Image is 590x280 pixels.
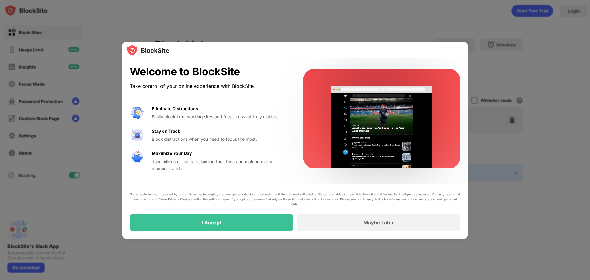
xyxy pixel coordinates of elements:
img: logo-blocksite.svg [126,44,169,57]
img: value-focus.svg [130,128,144,143]
img: value-avoid-distractions.svg [130,105,144,120]
div: Join millions of users reclaiming their time and making every moment count. [152,158,288,172]
div: Maybe Later [364,219,394,226]
div: Take control of your online experience with BlockSite. [130,82,288,91]
div: Easily block time-wasting sites and focus on what truly matters. [152,113,288,120]
div: Maximize Your Day [152,150,192,157]
div: Welcome to BlockSite [130,65,288,78]
a: Privacy Policy [363,197,383,201]
div: I Accept [202,219,222,226]
div: Stay on Track [152,128,180,135]
div: Block distractions when you need to focus the most. [152,136,288,143]
img: value-safe-time.svg [130,150,144,165]
div: Eliminate Distractions [152,105,198,112]
div: Some features are supported by our affiliates’ technologies, and your personal data and browsing ... [130,192,460,207]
